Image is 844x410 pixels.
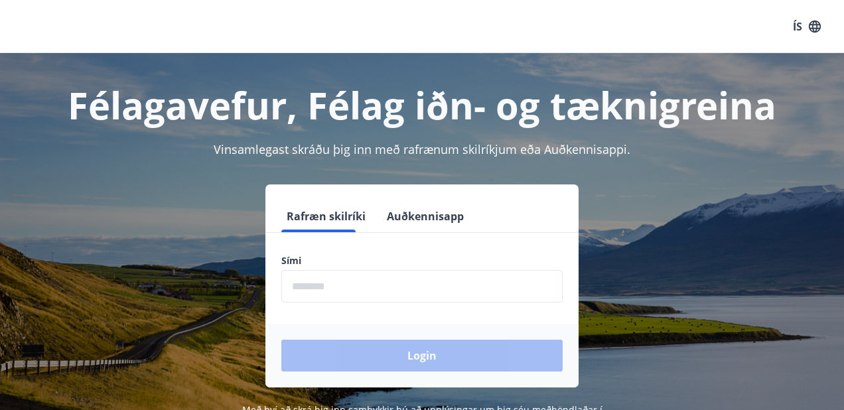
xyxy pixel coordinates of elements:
span: Vinsamlegast skráðu þig inn með rafrænum skilríkjum eða Auðkennisappi. [214,141,630,157]
label: Sími [281,254,563,267]
h1: Félagavefur, Félag iðn- og tæknigreina [16,80,828,130]
button: Auðkennisapp [382,200,469,232]
button: ÍS [786,15,828,38]
button: Rafræn skilríki [281,200,371,232]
